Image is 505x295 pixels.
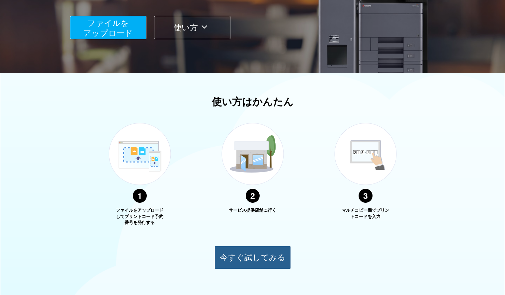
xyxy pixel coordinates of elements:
[228,207,278,214] p: サービス提供店舗に行く
[115,207,165,226] p: ファイルをアップロードしてプリントコード予約番号を発行する
[83,19,133,37] span: ファイルを ​​アップロード
[70,16,146,39] button: ファイルを​​アップロード
[341,207,390,220] p: マルチコピー機でプリントコードを入力
[154,16,230,39] button: 使い方
[214,246,291,269] button: 今すぐ試してみる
